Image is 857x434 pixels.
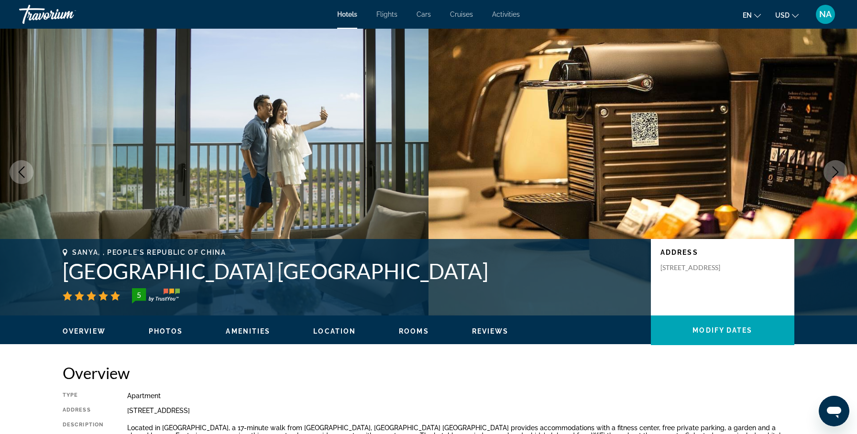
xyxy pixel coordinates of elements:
img: TrustYou guest rating badge [132,288,180,304]
a: Flights [376,11,397,18]
iframe: Button to launch messaging window [819,396,849,426]
button: Amenities [226,327,270,336]
div: [STREET_ADDRESS] [127,407,794,414]
span: USD [775,11,790,19]
button: Rooms [399,327,429,336]
button: User Menu [813,4,838,24]
button: Photos [149,327,183,336]
span: en [743,11,752,19]
button: Next image [824,160,847,184]
button: Location [313,327,356,336]
span: Rooms [399,327,429,335]
a: Activities [492,11,520,18]
p: [STREET_ADDRESS] [660,263,737,272]
div: Apartment [127,392,794,400]
div: Address [63,407,103,414]
button: Reviews [472,327,509,336]
button: Modify Dates [651,315,794,345]
span: Location [313,327,356,335]
button: Change currency [775,8,799,22]
span: Reviews [472,327,509,335]
a: Travorium [19,2,115,27]
span: Modify Dates [692,326,752,334]
button: Change language [743,8,761,22]
span: NA [819,10,832,19]
a: Cars [417,11,431,18]
div: 5 [129,289,148,301]
span: Amenities [226,327,270,335]
span: Sanya, , People's Republic of China [72,249,226,256]
div: Type [63,392,103,400]
span: Photos [149,327,183,335]
a: Hotels [337,11,357,18]
p: Address [660,249,785,256]
button: Overview [63,327,106,336]
h2: Overview [63,363,794,382]
h1: [GEOGRAPHIC_DATA] [GEOGRAPHIC_DATA] [63,259,641,283]
a: Cruises [450,11,473,18]
span: Overview [63,327,106,335]
button: Previous image [10,160,33,184]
